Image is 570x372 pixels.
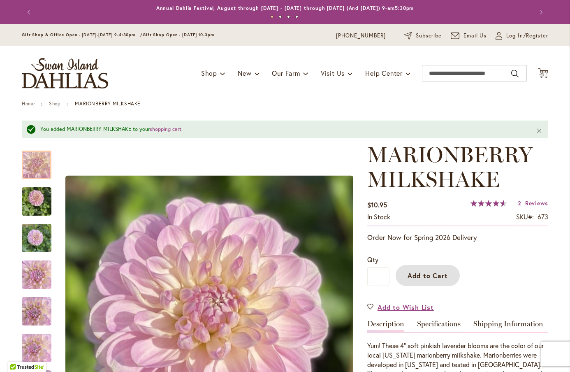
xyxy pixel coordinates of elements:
[336,32,386,40] a: [PHONE_NUMBER]
[22,100,35,107] a: Home
[378,302,434,312] span: Add to Wish List
[49,100,60,107] a: Shop
[538,68,548,79] button: 3
[367,232,548,242] p: Order Now for Spring 2026 Delivery
[451,32,487,40] a: Email Us
[417,320,461,332] a: Specifications
[40,126,524,133] div: You added MARIONBERRY MILKSHAKE to your .
[463,32,487,40] span: Email Us
[272,69,300,77] span: Our Farm
[367,255,378,264] span: Qty
[367,302,434,312] a: Add to Wish List
[516,212,534,221] strong: SKU
[279,15,282,18] button: 2 of 4
[404,32,442,40] a: Subscribe
[22,289,60,325] div: MARIONBERRY MILKSHAKE
[22,216,60,252] div: MARIONBERRY MILKSHAKE
[143,32,214,37] span: Gift Shop Open - [DATE] 10-3pm
[525,199,548,207] span: Reviews
[22,218,51,258] img: MARIONBERRY MILKSHAKE
[506,32,548,40] span: Log In/Register
[271,15,273,18] button: 1 of 4
[518,199,521,207] span: 2
[295,15,298,18] button: 4 of 4
[367,212,390,222] div: Availability
[6,343,29,366] iframe: Launch Accessibility Center
[287,15,290,18] button: 3 of 4
[538,212,548,222] div: 673
[321,69,345,77] span: Visit Us
[367,200,387,209] span: $10.95
[416,32,442,40] span: Subscribe
[22,291,51,331] img: MARIONBERRY MILKSHAKE
[496,32,548,40] a: Log In/Register
[396,265,460,286] button: Add to Cart
[22,58,108,88] a: store logo
[365,69,403,77] span: Help Center
[156,5,414,11] a: Annual Dahlia Festival, August through [DATE] - [DATE] through [DATE] (And [DATE]) 9-am5:30pm
[473,320,543,332] a: Shipping Information
[22,179,60,216] div: MARIONBERRY MILKSHAKE
[22,142,60,179] div: MARIONBERRY MILKSHAKE
[367,320,404,332] a: Description
[22,4,38,21] button: Previous
[22,32,143,37] span: Gift Shop & Office Open - [DATE]-[DATE] 9-4:30pm /
[22,325,60,362] div: MARIONBERRY MILKSHAKE
[470,200,507,207] div: 93%
[539,70,549,80] img: Loading...
[201,69,217,77] span: Shop
[75,100,141,107] strong: MARIONBERRY MILKSHAKE
[367,212,390,221] span: In stock
[532,4,548,21] button: Next
[408,271,448,280] span: Add to Cart
[518,199,548,207] a: 2 Reviews
[7,258,66,291] img: MARIONBERRY MILKSHAKE
[22,252,60,289] div: MARIONBERRY MILKSHAKE
[238,69,251,77] span: New
[367,142,533,192] span: MARIONBERRY MILKSHAKE
[22,181,51,221] img: MARIONBERRY MILKSHAKE
[150,126,181,133] a: shopping cart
